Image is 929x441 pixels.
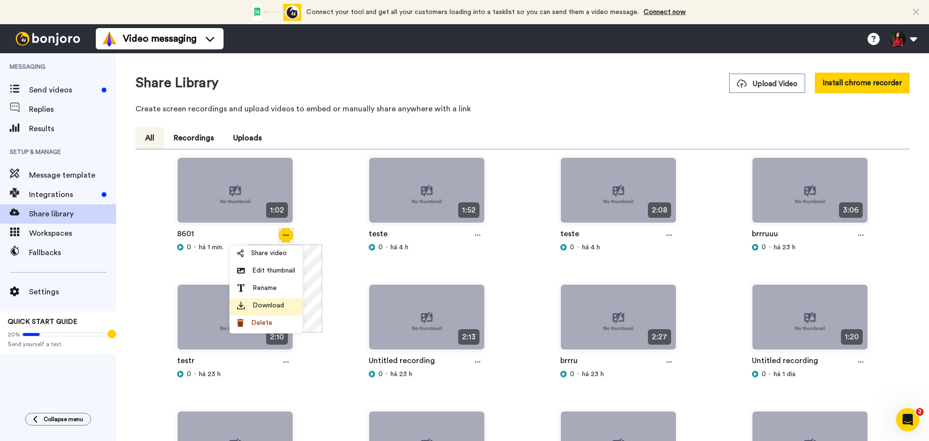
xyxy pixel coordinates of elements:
span: Results [29,123,116,135]
span: 2:10 [266,329,288,345]
button: Install chrome recorder [815,73,910,93]
a: brrru [560,355,578,369]
div: Tooltip anchor [107,330,116,338]
a: Untitled recording [369,355,435,369]
span: Replies [29,104,116,115]
img: no-thumbnail.jpg [752,158,868,231]
img: no-thumbnail.jpg [561,285,676,358]
span: 0 [378,243,383,252]
img: no-thumbnail.jpg [178,158,293,231]
span: 0 [378,369,383,379]
div: há 23 h [369,369,485,379]
span: 0 [762,369,766,379]
img: no-thumbnail.jpg [561,158,676,231]
span: 0 [762,243,766,252]
div: há 1 dia [752,369,868,379]
span: Share video [251,248,287,258]
div: há 4 h [369,243,485,252]
h1: Share Library [135,76,219,91]
span: Edit thumbnail [252,266,295,275]
button: Recordings [164,127,224,149]
span: Collapse menu [44,415,83,423]
span: Share library [29,208,116,220]
span: Video messaging [123,32,196,46]
div: há 4 h [560,243,676,252]
span: 2:13 [458,329,479,345]
span: 2:08 [648,202,671,218]
span: 3:06 [839,202,863,218]
span: Message template [29,169,116,181]
span: 0 [570,369,574,379]
span: Workspaces [29,228,116,239]
span: Integrations [29,189,98,200]
button: Uploads [224,127,271,149]
img: no-thumbnail.jpg [369,285,484,358]
span: Connect your tool and get all your customers loading into a tasklist so you can send them a video... [306,9,639,15]
span: Upload Video [737,79,797,89]
div: animation [248,4,301,21]
a: 8601 [177,228,194,243]
div: há 23 h [752,243,868,252]
a: teste [369,228,388,243]
span: 1:20 [841,329,863,345]
button: Collapse menu [25,413,91,426]
div: há 1 min. [177,243,293,252]
a: testr [177,355,195,369]
span: Send yourself a test [8,340,108,348]
p: Create screen recordings and upload videos to embed or manually share anywhere with a link [135,103,910,115]
button: All [135,127,164,149]
span: Fallbacks [29,247,116,259]
img: bj-logo-header-white.svg [12,32,84,46]
button: Upload Video [729,74,805,93]
span: Send videos [29,84,98,96]
span: QUICK START GUIDE [8,319,77,325]
span: 0 [187,243,191,252]
span: Settings [29,286,116,298]
span: 0 [570,243,574,252]
span: Delete [251,318,272,328]
span: 1:52 [458,202,479,218]
a: teste [560,228,579,243]
a: Untitled recording [752,355,818,369]
img: no-thumbnail.jpg [752,285,868,358]
a: brrruuu [752,228,778,243]
span: 0 [187,369,191,379]
div: há 23 h [177,369,293,379]
iframe: Intercom live chat [896,408,919,431]
span: 1:02 [266,202,288,218]
span: 2:27 [648,329,671,345]
a: Connect now [644,9,686,15]
span: 2 [916,408,924,416]
div: há 23 h [560,369,676,379]
img: no-thumbnail.jpg [178,285,293,358]
img: vm-color.svg [102,31,117,46]
span: Rename [253,283,277,293]
img: no-thumbnail.jpg [369,158,484,231]
span: 20% [8,331,20,338]
span: Download [253,301,284,310]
